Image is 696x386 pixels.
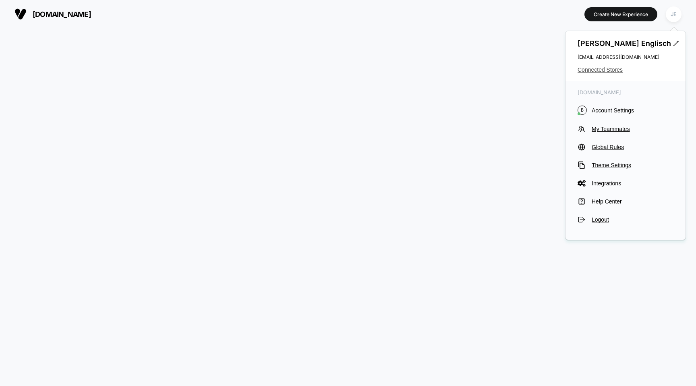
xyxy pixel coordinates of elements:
img: Visually logo [14,8,27,20]
button: Help Center [578,197,673,205]
span: [PERSON_NAME] Englisch [578,39,673,48]
span: [DOMAIN_NAME] [578,89,673,95]
button: My Teammates [578,125,673,133]
i: B [578,106,587,115]
span: Integrations [592,180,673,187]
span: Theme Settings [592,162,673,168]
button: Connected Stores [578,66,673,73]
button: Logout [578,216,673,224]
button: [DOMAIN_NAME] [12,8,93,21]
span: Logout [592,216,673,223]
span: Help Center [592,198,673,205]
span: [EMAIL_ADDRESS][DOMAIN_NAME] [578,54,673,60]
span: Account Settings [592,107,673,114]
button: Global Rules [578,143,673,151]
button: Create New Experience [584,7,657,21]
button: BAccount Settings [578,106,673,115]
div: JE [666,6,681,22]
span: My Teammates [592,126,673,132]
span: Global Rules [592,144,673,150]
button: Integrations [578,179,673,187]
button: JE [663,6,684,23]
button: Theme Settings [578,161,673,169]
span: [DOMAIN_NAME] [33,10,91,19]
